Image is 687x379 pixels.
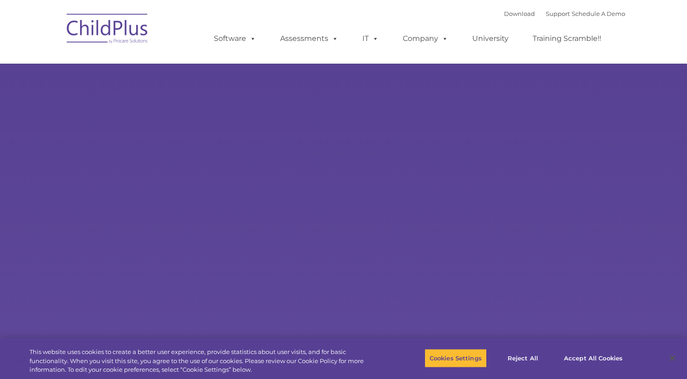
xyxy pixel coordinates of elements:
button: Reject All [494,349,551,368]
button: Cookies Settings [425,349,487,368]
img: ChildPlus by Procare Solutions [62,7,153,53]
button: Accept All Cookies [559,349,628,368]
a: Company [394,30,457,48]
a: IT [353,30,388,48]
div: This website uses cookies to create a better user experience, provide statistics about user visit... [30,348,378,374]
a: Support [546,10,570,17]
a: Software [205,30,265,48]
a: University [463,30,518,48]
a: Assessments [271,30,347,48]
a: Schedule A Demo [572,10,625,17]
font: | [504,10,625,17]
a: Training Scramble!! [524,30,610,48]
a: Download [504,10,535,17]
button: Close [662,348,682,368]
